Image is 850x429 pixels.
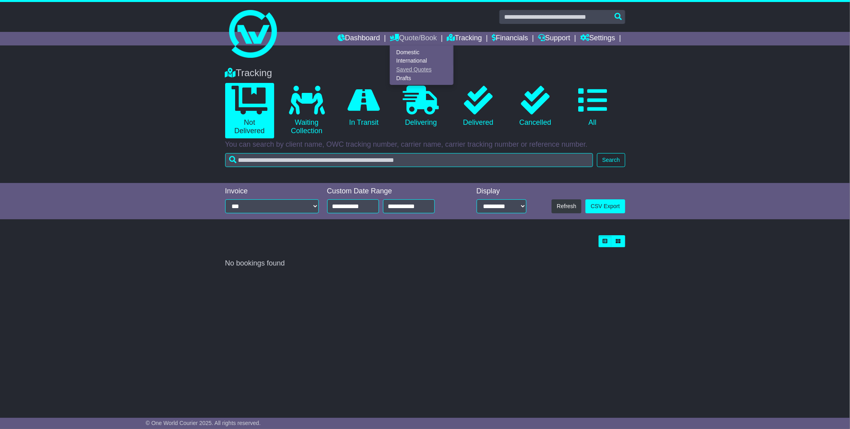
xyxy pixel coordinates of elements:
[397,83,446,130] a: Delivering
[477,187,526,196] div: Display
[327,187,455,196] div: Custom Date Range
[146,420,261,426] span: © One World Courier 2025. All rights reserved.
[390,74,453,83] a: Drafts
[580,32,615,45] a: Settings
[221,67,629,79] div: Tracking
[390,32,437,45] a: Quote/Book
[390,45,453,85] div: Quote/Book
[585,199,625,213] a: CSV Export
[338,32,380,45] a: Dashboard
[597,153,625,167] button: Search
[225,83,274,138] a: Not Delivered
[511,83,560,130] a: Cancelled
[390,65,453,74] a: Saved Quotes
[225,140,625,149] p: You can search by client name, OWC tracking number, carrier name, carrier tracking number or refe...
[225,187,319,196] div: Invoice
[339,83,388,130] a: In Transit
[225,259,625,268] div: No bookings found
[492,32,528,45] a: Financials
[568,83,617,130] a: All
[538,32,570,45] a: Support
[390,57,453,65] a: International
[552,199,581,213] button: Refresh
[453,83,503,130] a: Delivered
[390,48,453,57] a: Domestic
[447,32,482,45] a: Tracking
[282,83,331,138] a: Waiting Collection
